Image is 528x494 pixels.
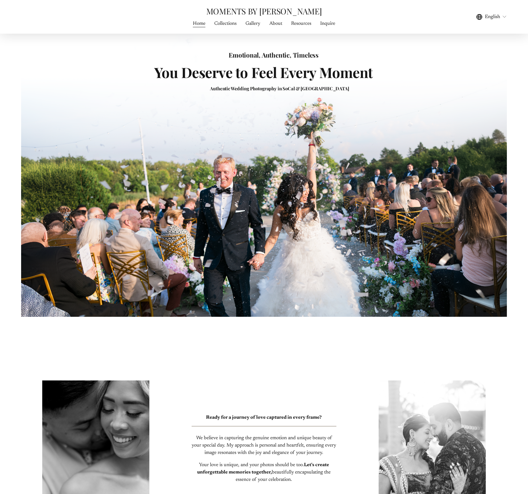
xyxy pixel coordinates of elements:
[320,20,335,28] a: Inquire
[193,20,205,28] a: Home
[245,20,260,28] a: folder dropdown
[214,20,237,28] a: Collections
[206,415,322,420] strong: Ready for a journey of love captured in every frame?
[192,436,337,455] span: We believe in capturing the genuine emotion and unique beauty of your special day. My approach is...
[229,51,319,59] strong: Emotional, Authentic, Timeless
[291,20,311,28] a: Resources
[269,20,282,28] a: About
[245,20,260,27] span: Gallery
[485,13,500,21] span: English
[154,63,373,82] strong: You Deserve to Feel Every Moment
[197,462,332,482] span: Your love is unique, and your photos should be too. beautifully encapsulating the essence of your...
[476,13,507,21] div: language picker
[206,6,322,17] a: MOMENTS BY [PERSON_NAME]
[210,85,349,92] strong: Authentic Wedding Photography in SoCal & [GEOGRAPHIC_DATA]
